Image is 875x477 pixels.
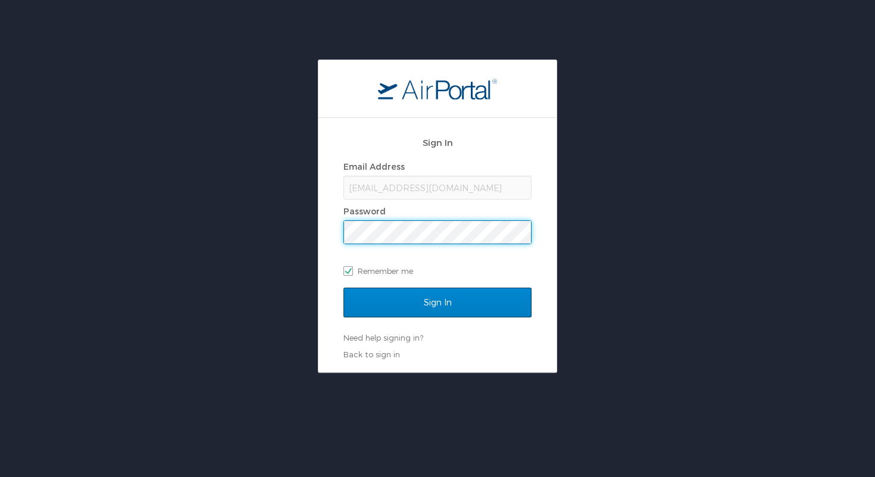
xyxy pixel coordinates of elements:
h2: Sign In [343,136,532,149]
label: Remember me [343,262,532,280]
label: Password [343,206,386,216]
a: Back to sign in [343,350,400,359]
img: logo [378,78,497,99]
input: Sign In [343,288,532,317]
label: Email Address [343,161,405,172]
a: Need help signing in? [343,333,423,342]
